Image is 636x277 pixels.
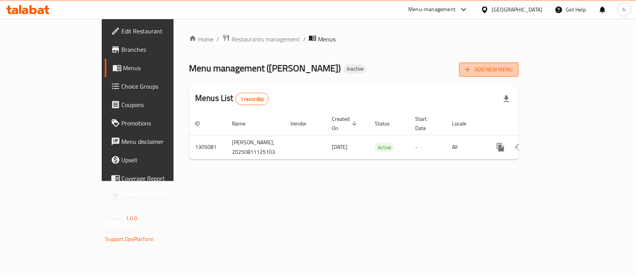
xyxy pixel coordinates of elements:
[122,26,202,36] span: Edit Restaurant
[459,63,519,77] button: Add New Menu
[415,114,437,133] span: Start Date
[492,138,510,157] button: more
[105,169,208,188] a: Coverage Report
[332,142,348,152] span: [DATE]
[344,66,367,72] span: Inactive
[105,59,208,77] a: Menus
[452,119,476,128] span: Locale
[226,135,284,159] td: [PERSON_NAME], 20250811125103
[189,34,519,44] nav: breadcrumb
[122,119,202,128] span: Promotions
[122,155,202,165] span: Upsell
[105,132,208,151] a: Menu disclaimer
[105,96,208,114] a: Coupons
[409,135,446,159] td: -
[122,100,202,109] span: Coupons
[232,35,300,44] span: Restaurants management
[375,119,400,128] span: Status
[232,119,255,128] span: Name
[105,114,208,132] a: Promotions
[126,213,137,223] span: 1.0.0
[409,5,456,14] div: Menu-management
[122,192,202,201] span: Grocery Checklist
[465,65,513,74] span: Add New Menu
[105,188,208,206] a: Grocery Checklist
[446,135,485,159] td: All
[222,34,300,44] a: Restaurants management
[236,96,268,103] span: 1 record(s)
[344,64,367,74] div: Inactive
[189,59,341,77] span: Menu management ( [PERSON_NAME] )
[105,77,208,96] a: Choice Groups
[106,226,141,236] span: Get support on:
[318,35,336,44] span: Menus
[106,234,154,244] a: Support.OpsPlatform
[123,63,202,73] span: Menus
[105,22,208,40] a: Edit Restaurant
[105,40,208,59] a: Branches
[122,45,202,54] span: Branches
[195,92,268,105] h2: Menus List
[492,5,543,14] div: [GEOGRAPHIC_DATA]
[106,213,124,223] span: Version:
[290,119,316,128] span: Vendor
[303,35,306,44] li: /
[195,119,210,128] span: ID
[217,35,219,44] li: /
[485,112,571,135] th: Actions
[375,143,394,152] span: Active
[105,151,208,169] a: Upsell
[122,174,202,183] span: Coverage Report
[332,114,359,133] span: Created On
[189,112,571,160] table: enhanced table
[235,93,269,105] div: Total records count
[623,5,626,14] span: h
[122,82,202,91] span: Choice Groups
[122,137,202,146] span: Menu disclaimer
